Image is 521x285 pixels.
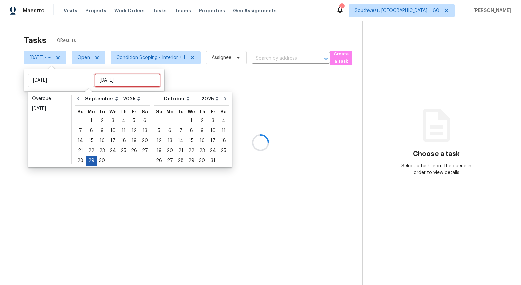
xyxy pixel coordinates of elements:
[207,116,218,126] div: Fri Oct 03 2025
[86,136,97,145] div: 15
[97,116,107,125] div: 2
[178,109,184,114] abbr: Tuesday
[129,126,139,135] div: 12
[97,126,107,136] div: Tue Sep 09 2025
[73,92,83,105] button: Go to previous month
[175,156,186,165] div: 28
[162,94,200,104] select: Month
[218,116,229,126] div: Sat Oct 04 2025
[86,126,97,135] div: 8
[197,156,207,166] div: Thu Oct 30 2025
[197,126,207,136] div: Thu Oct 09 2025
[197,156,207,165] div: 30
[175,146,186,155] div: 21
[197,146,207,155] div: 23
[109,109,117,114] abbr: Wednesday
[86,126,97,136] div: Mon Sep 08 2025
[175,136,186,145] div: 14
[218,136,229,145] div: 18
[107,126,118,135] div: 10
[197,116,207,125] div: 2
[207,136,218,146] div: Fri Oct 17 2025
[139,116,150,125] div: 6
[97,126,107,135] div: 9
[32,95,67,102] div: Overdue
[97,136,107,145] div: 16
[107,146,118,155] div: 24
[154,136,164,146] div: Sun Oct 12 2025
[186,126,197,136] div: Wed Oct 08 2025
[164,126,175,135] div: 6
[175,126,186,135] div: 7
[186,136,197,146] div: Wed Oct 15 2025
[77,109,84,114] abbr: Sunday
[207,146,218,155] div: 24
[129,146,139,155] div: 26
[107,136,118,145] div: 17
[154,156,164,166] div: Sun Oct 26 2025
[129,136,139,146] div: Fri Sep 19 2025
[118,146,129,156] div: Thu Sep 25 2025
[97,146,107,155] div: 23
[164,146,175,155] div: 20
[139,126,150,135] div: 13
[220,109,227,114] abbr: Saturday
[107,136,118,146] div: Wed Sep 17 2025
[186,126,197,135] div: 8
[197,116,207,126] div: Thu Oct 02 2025
[86,156,97,165] div: 29
[118,126,129,136] div: Thu Sep 11 2025
[139,116,150,126] div: Sat Sep 06 2025
[142,109,148,114] abbr: Saturday
[207,126,218,135] div: 10
[86,146,97,156] div: Mon Sep 22 2025
[188,109,195,114] abbr: Wednesday
[118,136,129,146] div: Thu Sep 18 2025
[86,156,97,166] div: Mon Sep 29 2025
[197,146,207,156] div: Thu Oct 23 2025
[88,109,95,114] abbr: Monday
[129,126,139,136] div: Fri Sep 12 2025
[86,136,97,146] div: Mon Sep 15 2025
[218,116,229,125] div: 4
[28,74,94,87] input: Start date
[121,94,142,104] select: Year
[30,94,70,166] ul: Date picker shortcuts
[129,136,139,145] div: 19
[118,126,129,135] div: 11
[154,126,164,135] div: 5
[75,126,86,136] div: Sun Sep 07 2025
[199,109,205,114] abbr: Thursday
[154,156,164,165] div: 26
[164,136,175,146] div: Mon Oct 13 2025
[186,156,197,166] div: Wed Oct 29 2025
[139,136,150,146] div: Sat Sep 20 2025
[75,136,86,145] div: 14
[118,136,129,145] div: 18
[211,109,215,114] abbr: Friday
[207,156,218,165] div: 31
[164,136,175,145] div: 13
[86,116,97,125] div: 1
[97,156,107,166] div: Tue Sep 30 2025
[154,146,164,156] div: Sun Oct 19 2025
[75,156,86,166] div: Sun Sep 28 2025
[120,109,127,114] abbr: Thursday
[97,146,107,156] div: Tue Sep 23 2025
[154,146,164,155] div: 19
[186,136,197,145] div: 15
[107,126,118,136] div: Wed Sep 10 2025
[75,156,86,165] div: 28
[99,109,105,114] abbr: Tuesday
[339,4,344,11] div: 759
[164,156,175,166] div: Mon Oct 27 2025
[139,126,150,136] div: Sat Sep 13 2025
[175,126,186,136] div: Tue Oct 07 2025
[75,146,86,156] div: Sun Sep 21 2025
[139,136,150,145] div: 20
[154,126,164,136] div: Sun Oct 05 2025
[186,146,197,156] div: Wed Oct 22 2025
[107,116,118,126] div: Wed Sep 03 2025
[107,146,118,156] div: Wed Sep 24 2025
[129,116,139,126] div: Fri Sep 05 2025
